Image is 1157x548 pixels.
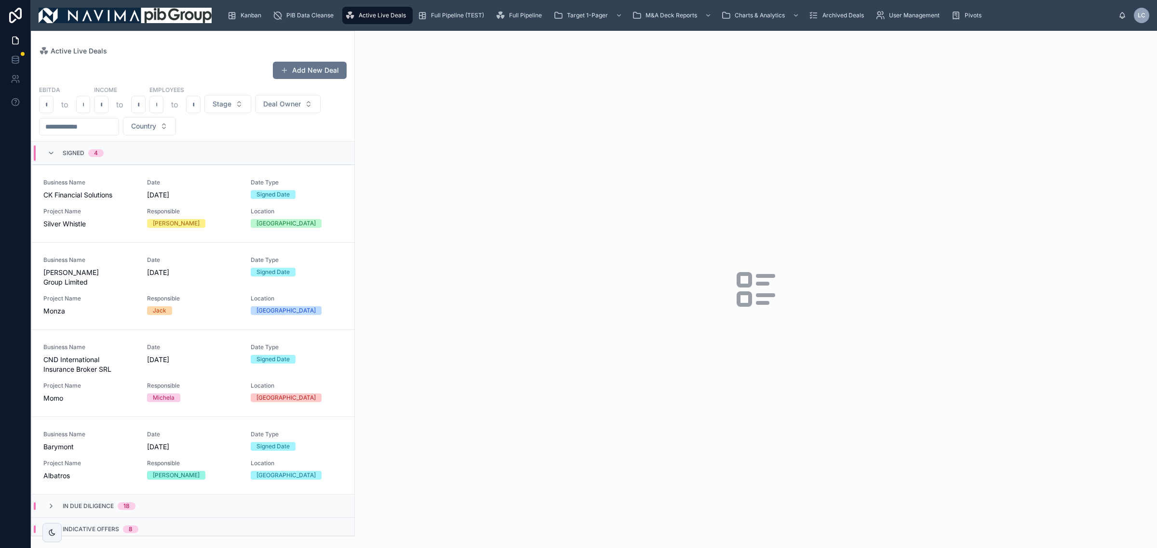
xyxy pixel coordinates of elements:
[1138,12,1145,19] span: LC
[32,242,354,329] a: Business Name[PERSON_NAME] Group LimitedDate[DATE]Date TypeSigned DateProject NameMonzaResponsibl...
[147,355,239,365] span: [DATE]
[255,95,321,113] button: Select Button
[43,219,135,229] span: Silver Whistle
[718,7,804,24] a: Charts & Analytics
[123,502,130,510] div: 18
[147,295,239,302] span: Responsible
[415,7,491,24] a: Full Pipeline (TEST)
[39,46,107,56] a: Active Live Deals
[43,355,135,374] span: CND International Insurance Broker SRL
[43,442,135,452] span: Barymont
[153,393,175,402] div: Michela
[43,459,135,467] span: Project Name
[43,343,135,351] span: Business Name
[63,149,84,157] span: Signed
[256,190,290,199] div: Signed Date
[116,99,123,110] p: to
[149,85,184,94] label: Employees
[342,7,413,24] a: Active Live Deals
[948,7,988,24] a: Pivots
[131,121,156,131] span: Country
[256,442,290,451] div: Signed Date
[256,268,290,276] div: Signed Date
[129,525,133,533] div: 8
[251,343,343,351] span: Date Type
[147,208,239,215] span: Responsible
[822,12,864,19] span: Archived Deals
[256,219,316,228] div: [GEOGRAPHIC_DATA]
[51,46,107,56] span: Active Live Deals
[224,7,268,24] a: Kanban
[147,459,239,467] span: Responsible
[32,417,354,494] a: Business NameBarymontDate[DATE]Date TypeSigned DateProject NameAlbatrosResponsible[PERSON_NAME]Lo...
[256,355,290,364] div: Signed Date
[147,382,239,390] span: Responsible
[567,12,608,19] span: Target 1-Pager
[32,329,354,417] a: Business NameCND International Insurance Broker SRLDate[DATE]Date TypeSigned DateProject NameMomo...
[251,295,343,302] span: Location
[256,306,316,315] div: [GEOGRAPHIC_DATA]
[241,12,261,19] span: Kanban
[251,179,343,186] span: Date Type
[256,471,316,480] div: [GEOGRAPHIC_DATA]
[204,95,251,113] button: Select Button
[431,12,484,19] span: Full Pipeline (TEST)
[61,99,68,110] p: to
[251,208,343,215] span: Location
[147,190,239,200] span: [DATE]
[270,7,340,24] a: PIB Data Cleanse
[39,8,212,23] img: App logo
[965,12,982,19] span: Pivots
[646,12,697,19] span: M&A Deck Reports
[251,382,343,390] span: Location
[147,442,239,452] span: [DATE]
[213,99,231,109] span: Stage
[94,85,117,94] label: Income
[251,459,343,467] span: Location
[43,190,135,200] span: CK Financial Solutions
[806,7,871,24] a: Archived Deals
[359,12,406,19] span: Active Live Deals
[153,219,200,228] div: [PERSON_NAME]
[629,7,716,24] a: M&A Deck Reports
[147,179,239,186] span: Date
[43,393,135,403] span: Momo
[873,7,946,24] a: User Management
[147,268,239,277] span: [DATE]
[551,7,627,24] a: Target 1-Pager
[43,208,135,215] span: Project Name
[735,12,785,19] span: Charts & Analytics
[43,382,135,390] span: Project Name
[147,343,239,351] span: Date
[43,431,135,438] span: Business Name
[43,179,135,186] span: Business Name
[43,268,135,287] span: [PERSON_NAME] Group Limited
[32,165,354,242] a: Business NameCK Financial SolutionsDate[DATE]Date TypeSigned DateProject NameSilver WhistleRespon...
[123,117,176,135] button: Select Button
[286,12,334,19] span: PIB Data Cleanse
[63,525,119,533] span: Indicative Offers
[263,99,301,109] span: Deal Owner
[43,471,135,481] span: Albatros
[147,431,239,438] span: Date
[889,12,940,19] span: User Management
[94,149,98,157] div: 4
[39,85,60,94] label: EBITDA
[153,306,166,315] div: Jack
[251,256,343,264] span: Date Type
[147,256,239,264] span: Date
[63,502,114,510] span: In Due Diligence
[219,5,1118,26] div: scrollable content
[273,62,347,79] button: Add New Deal
[171,99,178,110] p: to
[256,393,316,402] div: [GEOGRAPHIC_DATA]
[509,12,542,19] span: Full Pipeline
[43,256,135,264] span: Business Name
[493,7,549,24] a: Full Pipeline
[43,295,135,302] span: Project Name
[251,431,343,438] span: Date Type
[43,306,135,316] span: Monza
[153,471,200,480] div: [PERSON_NAME]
